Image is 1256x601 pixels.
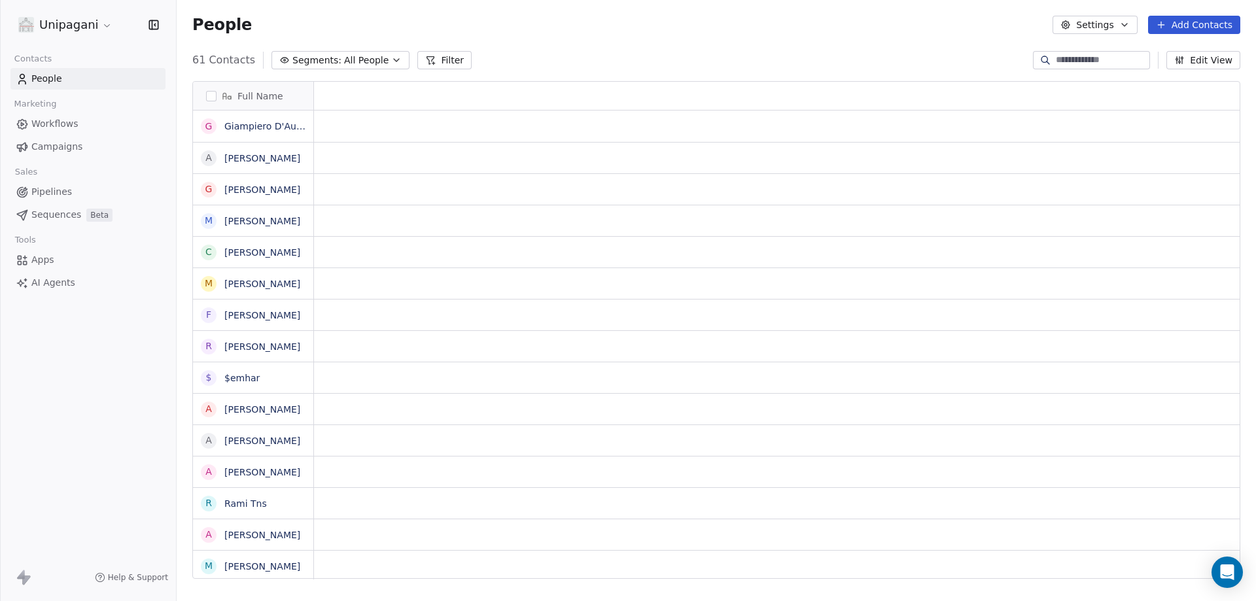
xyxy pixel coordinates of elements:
a: [PERSON_NAME] [224,310,300,320]
span: Sales [9,162,43,182]
div: A [205,402,212,416]
span: Tools [9,230,41,250]
button: Unipagani [16,14,115,36]
a: $emhar [224,373,260,383]
div: M [205,277,213,290]
span: Contacts [9,49,58,69]
span: Campaigns [31,140,82,154]
span: AI Agents [31,276,75,290]
a: SequencesBeta [10,204,166,226]
a: [PERSON_NAME] [224,153,300,163]
div: G [205,120,213,133]
button: Filter [417,51,472,69]
span: Help & Support [108,572,168,583]
div: grid [193,111,314,579]
a: Help & Support [95,572,168,583]
button: Settings [1053,16,1137,34]
div: A [205,434,212,447]
span: People [192,15,252,35]
span: Apps [31,253,54,267]
span: Workflows [31,117,78,131]
div: C [205,245,212,259]
a: AI Agents [10,272,166,294]
div: Open Intercom Messenger [1212,557,1243,588]
a: People [10,68,166,90]
a: [PERSON_NAME] [224,216,300,226]
span: All People [344,54,389,67]
a: Apps [10,249,166,271]
a: [PERSON_NAME] [224,404,300,415]
span: Pipelines [31,185,72,199]
div: M [205,214,213,228]
a: [PERSON_NAME] [224,436,300,446]
a: Giampiero D'Auria [224,121,308,131]
a: [PERSON_NAME] [224,341,300,352]
div: G [205,182,213,196]
span: Full Name [237,90,283,103]
a: Campaigns [10,136,166,158]
div: R [205,496,212,510]
span: Sequences [31,208,81,222]
a: [PERSON_NAME] [224,279,300,289]
div: M [205,559,213,573]
a: Workflows [10,113,166,135]
a: [PERSON_NAME] [224,561,300,572]
a: [PERSON_NAME] [224,530,300,540]
div: a [205,151,212,165]
span: Segments: [292,54,341,67]
span: Marketing [9,94,62,114]
div: F [206,308,211,322]
span: People [31,72,62,86]
span: 61 Contacts [192,52,255,68]
div: $ [206,371,212,385]
div: A [205,528,212,541]
div: R [205,339,212,353]
img: logo%20unipagani.png [18,17,34,33]
button: Add Contacts [1148,16,1240,34]
a: [PERSON_NAME] [224,467,300,477]
a: Rami Tns [224,498,267,509]
button: Edit View [1166,51,1240,69]
a: Pipelines [10,181,166,203]
a: [PERSON_NAME] [224,247,300,258]
div: A [205,465,212,479]
span: Beta [86,209,113,222]
div: Full Name [193,82,313,110]
span: Unipagani [39,16,99,33]
a: [PERSON_NAME] [224,184,300,195]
